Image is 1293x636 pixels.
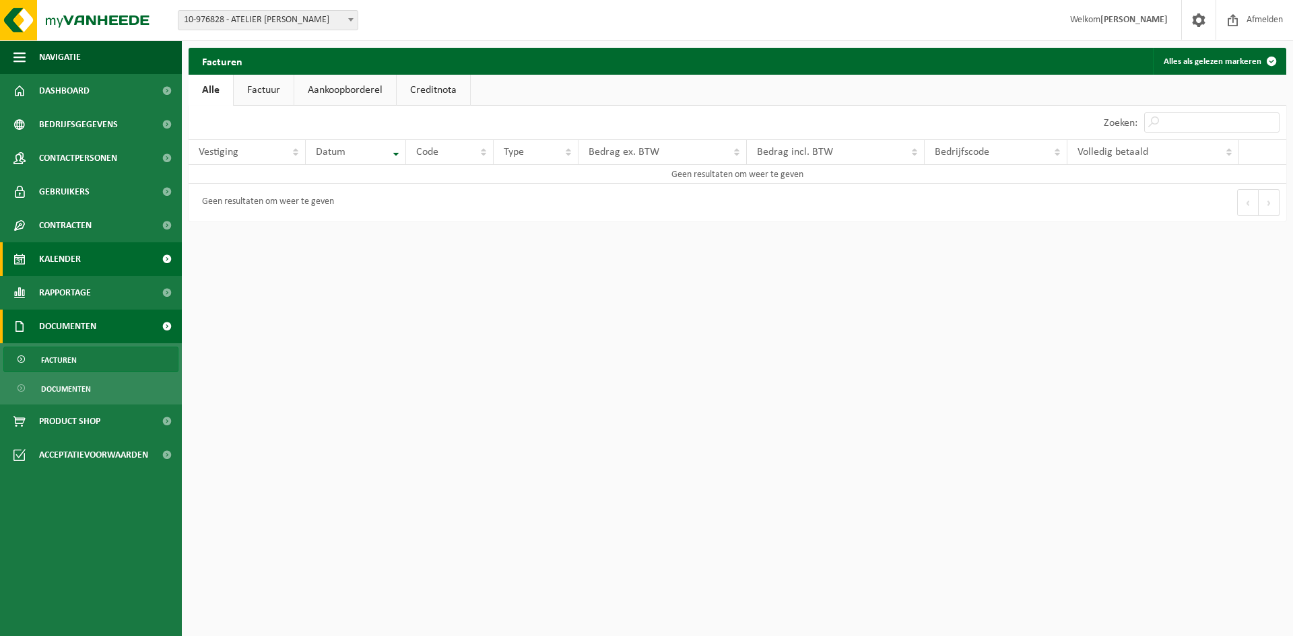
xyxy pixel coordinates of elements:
[3,347,178,372] a: Facturen
[39,276,91,310] span: Rapportage
[39,141,117,175] span: Contactpersonen
[41,347,77,373] span: Facturen
[39,404,100,438] span: Product Shop
[935,147,989,157] span: Bedrijfscode
[39,175,90,209] span: Gebruikers
[1100,15,1168,25] strong: [PERSON_NAME]
[189,48,256,74] h2: Facturen
[1237,189,1259,216] button: Previous
[234,75,294,106] a: Factuur
[189,165,1286,184] td: Geen resultaten om weer te geven
[757,147,833,157] span: Bedrag incl. BTW
[41,376,91,402] span: Documenten
[397,75,470,106] a: Creditnota
[294,75,396,106] a: Aankoopborderel
[39,242,81,276] span: Kalender
[189,75,233,106] a: Alle
[1259,189,1280,216] button: Next
[316,147,345,157] span: Datum
[39,310,96,343] span: Documenten
[178,11,358,30] span: 10-976828 - ATELIER CIRÉ - ZANDHOVEN
[1104,118,1137,129] label: Zoeken:
[39,209,92,242] span: Contracten
[3,376,178,401] a: Documenten
[178,10,358,30] span: 10-976828 - ATELIER CIRÉ - ZANDHOVEN
[195,190,334,215] div: Geen resultaten om weer te geven
[39,74,90,108] span: Dashboard
[39,108,118,141] span: Bedrijfsgegevens
[39,40,81,74] span: Navigatie
[589,147,659,157] span: Bedrag ex. BTW
[1077,147,1148,157] span: Volledig betaald
[199,147,238,157] span: Vestiging
[1153,48,1285,75] button: Alles als gelezen markeren
[416,147,438,157] span: Code
[39,438,148,472] span: Acceptatievoorwaarden
[504,147,524,157] span: Type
